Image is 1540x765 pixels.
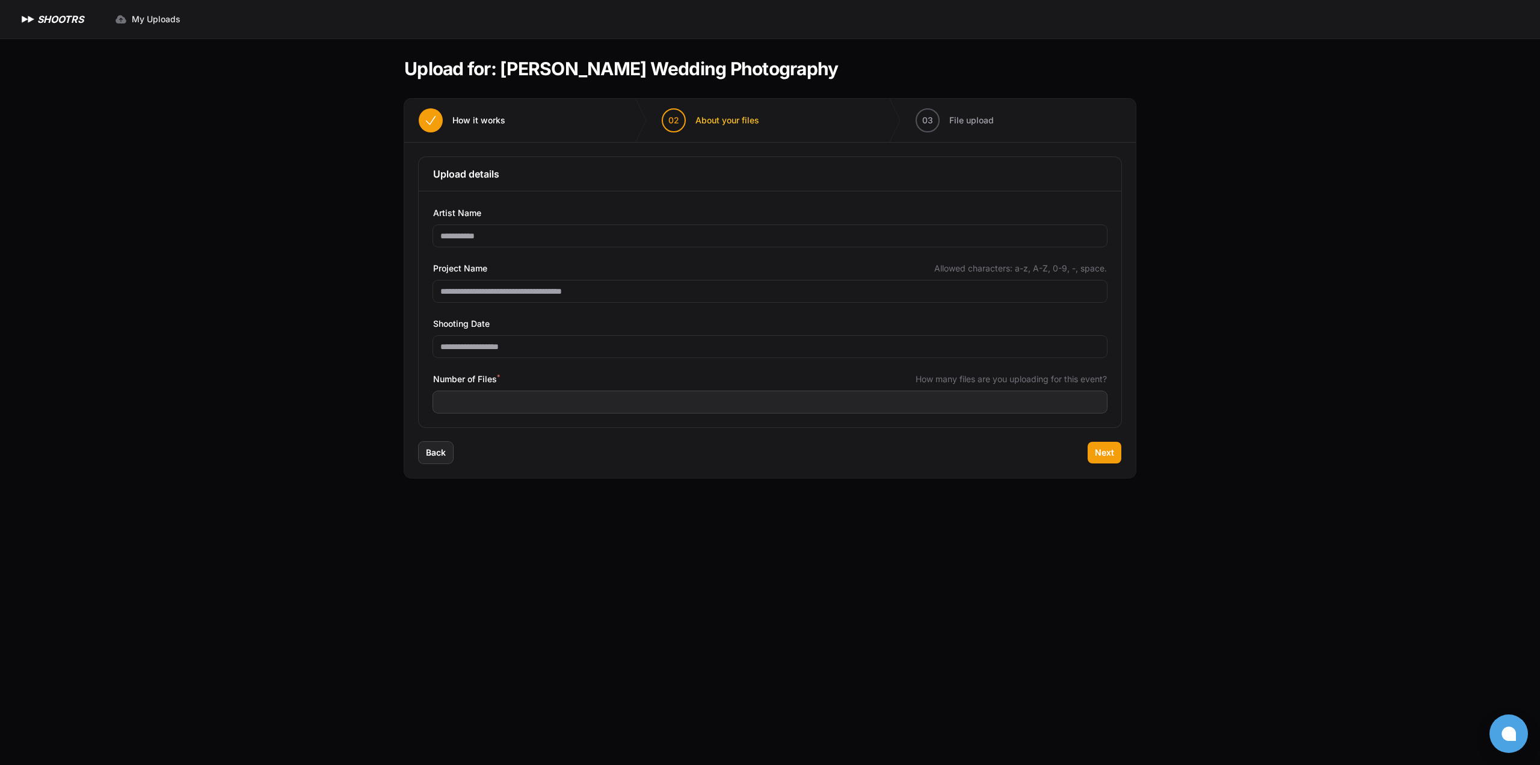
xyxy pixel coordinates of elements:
[19,12,84,26] a: SHOOTRS SHOOTRS
[922,114,933,126] span: 03
[934,262,1107,274] span: Allowed characters: a-z, A-Z, 0-9, -, space.
[37,12,84,26] h1: SHOOTRS
[433,206,481,220] span: Artist Name
[949,114,994,126] span: File upload
[404,99,520,142] button: How it works
[452,114,505,126] span: How it works
[1095,447,1114,459] span: Next
[916,373,1107,385] span: How many files are you uploading for this event?
[404,58,838,79] h1: Upload for: [PERSON_NAME] Wedding Photography
[901,99,1008,142] button: 03 File upload
[695,114,759,126] span: About your files
[433,261,487,276] span: Project Name
[132,13,180,25] span: My Uploads
[647,99,774,142] button: 02 About your files
[433,372,500,386] span: Number of Files
[668,114,679,126] span: 02
[426,447,446,459] span: Back
[1489,714,1528,753] button: Open chat window
[433,167,1107,181] h3: Upload details
[108,8,188,30] a: My Uploads
[419,442,453,463] button: Back
[19,12,37,26] img: SHOOTRS
[433,317,490,331] span: Shooting Date
[1088,442,1121,463] button: Next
